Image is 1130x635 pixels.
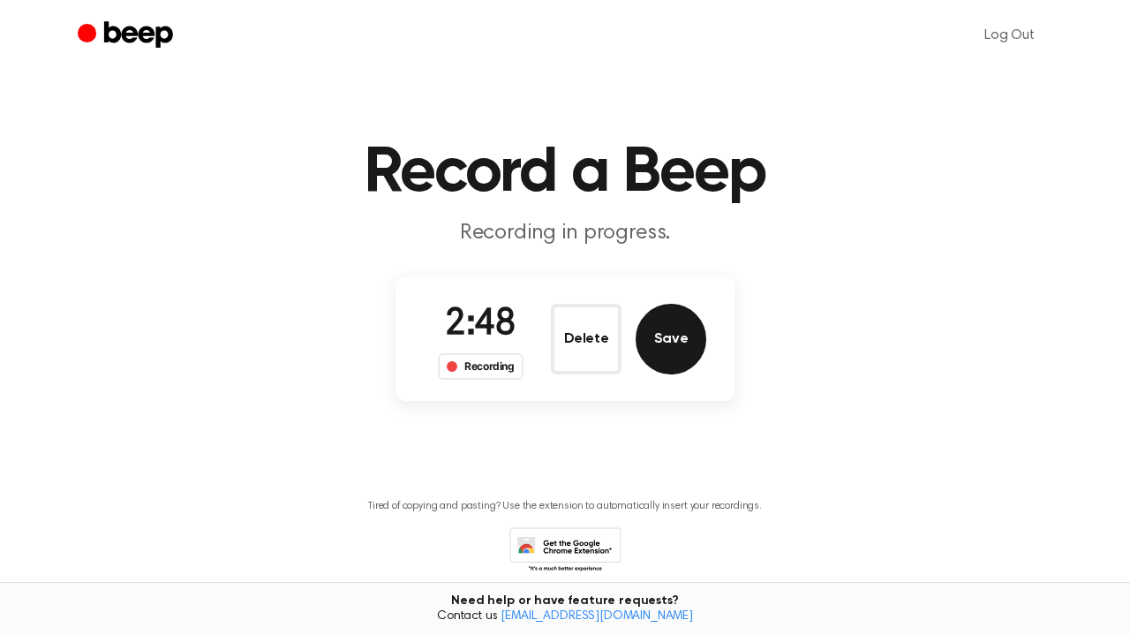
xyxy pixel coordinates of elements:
[113,141,1017,205] h1: Record a Beep
[438,353,524,380] div: Recording
[501,610,693,623] a: [EMAIL_ADDRESS][DOMAIN_NAME]
[967,14,1052,57] a: Log Out
[636,304,706,374] button: Save Audio Record
[368,500,762,513] p: Tired of copying and pasting? Use the extension to automatically insert your recordings.
[226,219,904,248] p: Recording in progress.
[11,609,1119,625] span: Contact us
[551,304,621,374] button: Delete Audio Record
[445,306,516,344] span: 2:48
[78,19,177,53] a: Beep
